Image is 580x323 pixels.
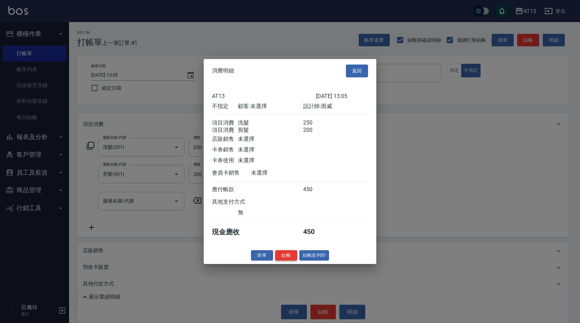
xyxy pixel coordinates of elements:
[238,209,303,216] div: 無
[212,102,238,110] div: 不指定
[303,102,368,110] div: 設計師: 雨威
[346,65,368,77] button: 返回
[238,126,303,134] div: 剪髮
[238,157,303,164] div: 未選擇
[238,146,303,153] div: 未選擇
[212,126,238,134] div: 項目消費
[251,169,316,176] div: 未選擇
[303,126,329,134] div: 200
[303,186,329,193] div: 450
[212,186,238,193] div: 應付帳款
[238,119,303,126] div: 洗髮
[212,119,238,126] div: 項目消費
[238,135,303,143] div: 未選擇
[316,92,368,99] div: [DATE] 13:05
[212,92,316,99] div: AT13
[238,102,303,110] div: 顧客: 未選擇
[212,146,238,153] div: 卡券銷售
[212,67,234,74] span: 消費明細
[251,250,273,261] button: 掛單
[299,250,329,261] button: 結帳並列印
[212,198,264,205] div: 其他支付方式
[212,169,251,176] div: 會員卡銷售
[212,227,251,236] div: 現金應收
[212,135,238,143] div: 店販銷售
[212,157,238,164] div: 卡券使用
[303,119,329,126] div: 250
[303,227,329,236] div: 450
[275,250,297,261] button: 結帳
